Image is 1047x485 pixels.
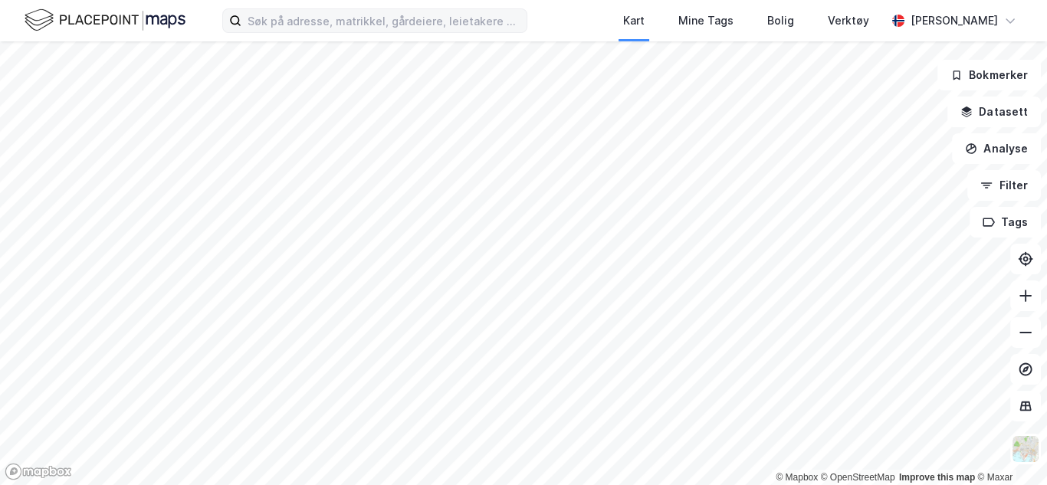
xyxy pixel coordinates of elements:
div: Kart [623,11,645,30]
iframe: Chat Widget [970,411,1047,485]
button: Bokmerker [937,60,1041,90]
button: Datasett [947,97,1041,127]
a: Mapbox homepage [5,463,72,480]
input: Søk på adresse, matrikkel, gårdeiere, leietakere eller personer [241,9,527,32]
div: Bolig [767,11,794,30]
button: Filter [967,170,1041,201]
div: Mine Tags [678,11,734,30]
a: OpenStreetMap [821,472,895,483]
div: Verktøy [828,11,869,30]
div: [PERSON_NAME] [911,11,998,30]
img: logo.f888ab2527a4732fd821a326f86c7f29.svg [25,7,185,34]
button: Tags [970,207,1041,238]
a: Mapbox [776,472,818,483]
a: Improve this map [899,472,975,483]
button: Analyse [952,133,1041,164]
